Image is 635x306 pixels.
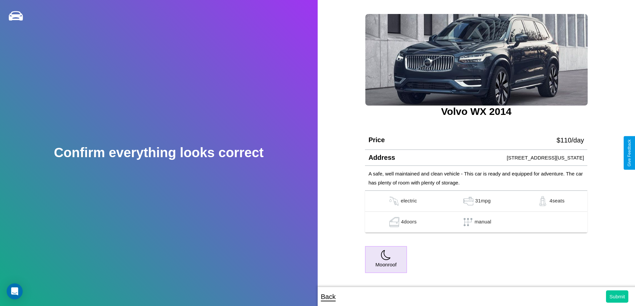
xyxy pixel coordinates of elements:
[536,196,549,206] img: gas
[375,260,396,269] p: Moonroof
[368,169,584,187] p: A safe, well maintained and clean vehicle - This car is ready and equipped for adventure. The car...
[475,196,491,206] p: 31 mpg
[549,196,564,206] p: 4 seats
[321,291,336,303] p: Back
[462,196,475,206] img: gas
[365,191,587,233] table: simple table
[387,196,401,206] img: gas
[401,196,417,206] p: electric
[7,283,23,299] div: Open Intercom Messenger
[401,217,417,227] p: 4 doors
[365,106,587,117] h3: Volvo WX 2014
[557,134,584,146] p: $ 110 /day
[54,145,264,160] h2: Confirm everything looks correct
[368,154,395,161] h4: Address
[627,140,632,166] div: Give Feedback
[388,217,401,227] img: gas
[475,217,491,227] p: manual
[606,290,628,303] button: Submit
[368,136,385,144] h4: Price
[507,153,584,162] p: [STREET_ADDRESS][US_STATE]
